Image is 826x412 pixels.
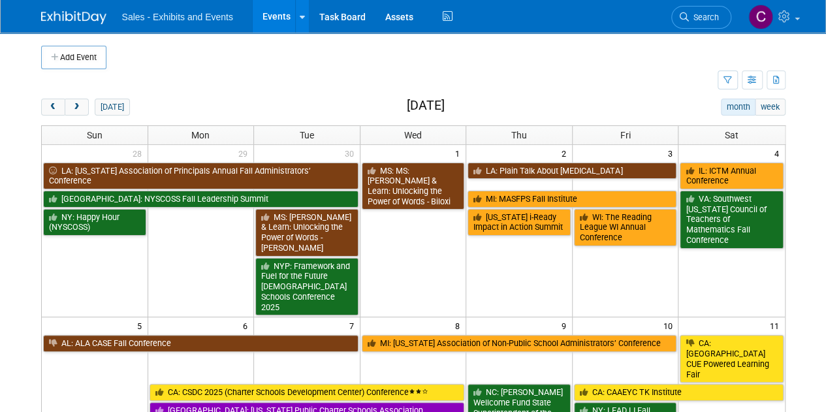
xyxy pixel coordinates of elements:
[255,209,358,257] a: MS: [PERSON_NAME] & Learn: Unlocking the Power of Words - [PERSON_NAME]
[95,99,129,116] button: [DATE]
[65,99,89,116] button: next
[348,317,360,334] span: 7
[41,11,106,24] img: ExhibitDay
[300,130,314,140] span: Tue
[41,46,106,69] button: Add Event
[680,335,783,383] a: CA: [GEOGRAPHIC_DATA] CUE Powered Learning Fair
[43,335,358,352] a: AL: ALA CASE Fall Conference
[191,130,210,140] span: Mon
[122,12,233,22] span: Sales - Exhibits and Events
[574,209,677,246] a: WI: The Reading League WI Annual Conference
[43,209,146,236] a: NY: Happy Hour (NYSCOSS)
[255,258,358,316] a: NYP: Framework and Fuel for the Future [DEMOGRAPHIC_DATA] Schools Conference 2025
[560,145,572,161] span: 2
[725,130,739,140] span: Sat
[511,130,527,140] span: Thu
[404,130,422,140] span: Wed
[721,99,755,116] button: month
[454,145,466,161] span: 1
[689,12,719,22] span: Search
[755,99,785,116] button: week
[136,317,148,334] span: 5
[468,163,676,180] a: LA: Plain Talk About [MEDICAL_DATA]
[406,99,444,113] h2: [DATE]
[773,145,785,161] span: 4
[362,335,677,352] a: MI: [US_STATE] Association of Non-Public School Administrators’ Conference
[468,191,676,208] a: MI: MASFPS Fall Institute
[454,317,466,334] span: 8
[131,145,148,161] span: 28
[242,317,253,334] span: 6
[43,191,358,208] a: [GEOGRAPHIC_DATA]: NYSCOSS Fall Leadership Summit
[620,130,631,140] span: Fri
[574,384,784,401] a: CA: CAAEYC TK Institute
[343,145,360,161] span: 30
[769,317,785,334] span: 11
[468,209,571,236] a: [US_STATE] i-Ready Impact in Action Summit
[661,317,678,334] span: 10
[748,5,773,29] img: Christine Lurz
[41,99,65,116] button: prev
[362,163,465,210] a: MS: MS: [PERSON_NAME] & Learn: Unlocking the Power of Words - Biloxi
[560,317,572,334] span: 9
[43,163,358,189] a: LA: [US_STATE] Association of Principals Annual Fall Administrators’ Conference
[680,163,783,189] a: IL: ICTM Annual Conference
[87,130,103,140] span: Sun
[666,145,678,161] span: 3
[237,145,253,161] span: 29
[671,6,731,29] a: Search
[680,191,783,249] a: VA: Southwest [US_STATE] Council of Teachers of Mathematics Fall Conference
[150,384,465,401] a: CA: CSDC 2025 (Charter Schools Development Center) Conference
